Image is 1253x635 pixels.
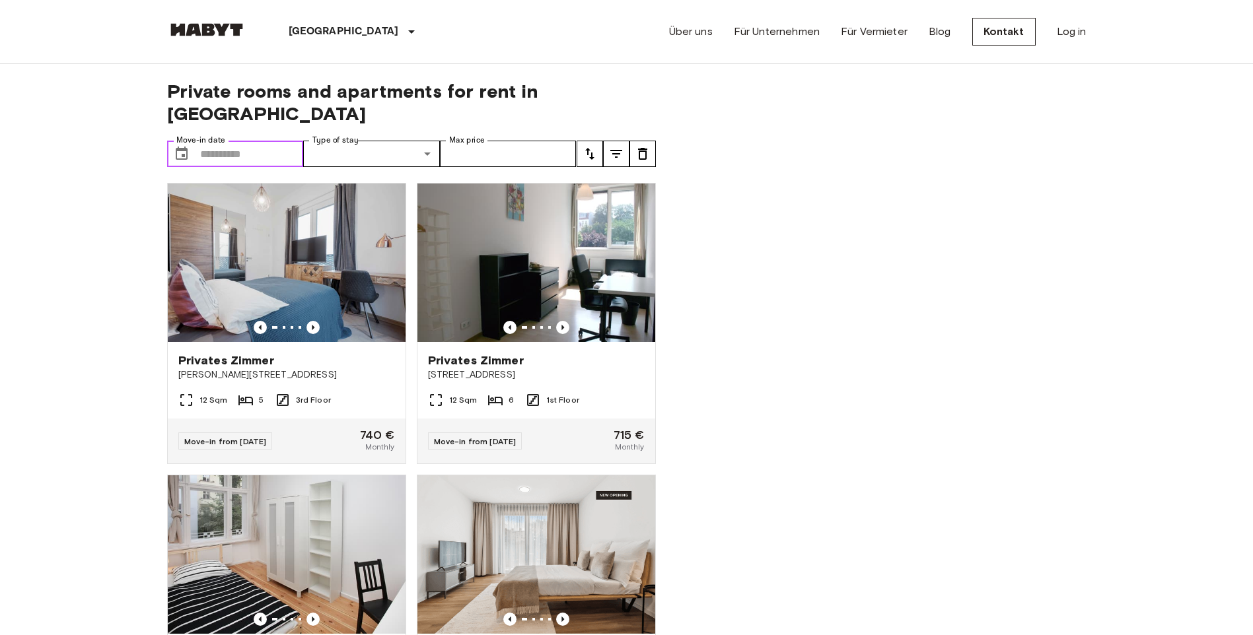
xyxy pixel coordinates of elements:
button: Previous image [556,321,569,334]
img: Marketing picture of unit DE-01-041-02M [417,184,655,342]
p: [GEOGRAPHIC_DATA] [289,24,399,40]
label: Move-in date [176,135,225,146]
span: 1st Floor [546,394,579,406]
label: Max price [449,135,485,146]
button: tune [629,141,656,167]
span: 12 Sqm [449,394,478,406]
button: Choose date [168,141,195,167]
button: Previous image [503,613,517,626]
a: Blog [929,24,951,40]
span: Privates Zimmer [178,352,274,368]
a: Über uns [669,24,713,40]
img: Marketing picture of unit DE-01-232-03M [168,475,406,634]
a: Für Unternehmen [734,24,820,40]
span: Monthly [615,441,644,453]
span: 3rd Floor [296,394,331,406]
span: 12 Sqm [199,394,228,406]
span: [PERSON_NAME][STREET_ADDRESS] [178,368,395,382]
a: Marketing picture of unit DE-01-008-005-03HFPrevious imagePrevious imagePrivates Zimmer[PERSON_NA... [167,183,406,464]
span: Private rooms and apartments for rent in [GEOGRAPHIC_DATA] [167,80,656,125]
span: 740 € [360,429,395,441]
span: Move-in from [DATE] [184,436,267,446]
label: Type of stay [312,135,359,146]
a: Kontakt [972,18,1036,46]
span: Privates Zimmer [428,352,524,368]
span: Monthly [365,441,394,453]
span: [STREET_ADDRESS] [428,368,645,382]
button: Previous image [306,321,320,334]
img: Habyt [167,23,246,36]
a: Log in [1057,24,1087,40]
span: 5 [259,394,264,406]
button: Previous image [306,613,320,626]
span: Move-in from [DATE] [434,436,517,446]
a: Marketing picture of unit DE-01-041-02MPrevious imagePrevious imagePrivates Zimmer[STREET_ADDRESS... [417,183,656,464]
button: Previous image [254,613,267,626]
span: 715 € [614,429,645,441]
button: tune [603,141,629,167]
button: Previous image [556,613,569,626]
img: Marketing picture of unit DE-01-491-304-001 [417,475,655,634]
button: tune [577,141,603,167]
button: Previous image [503,321,517,334]
span: 6 [509,394,514,406]
img: Marketing picture of unit DE-01-008-005-03HF [168,184,406,342]
button: Previous image [254,321,267,334]
a: Für Vermieter [841,24,908,40]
